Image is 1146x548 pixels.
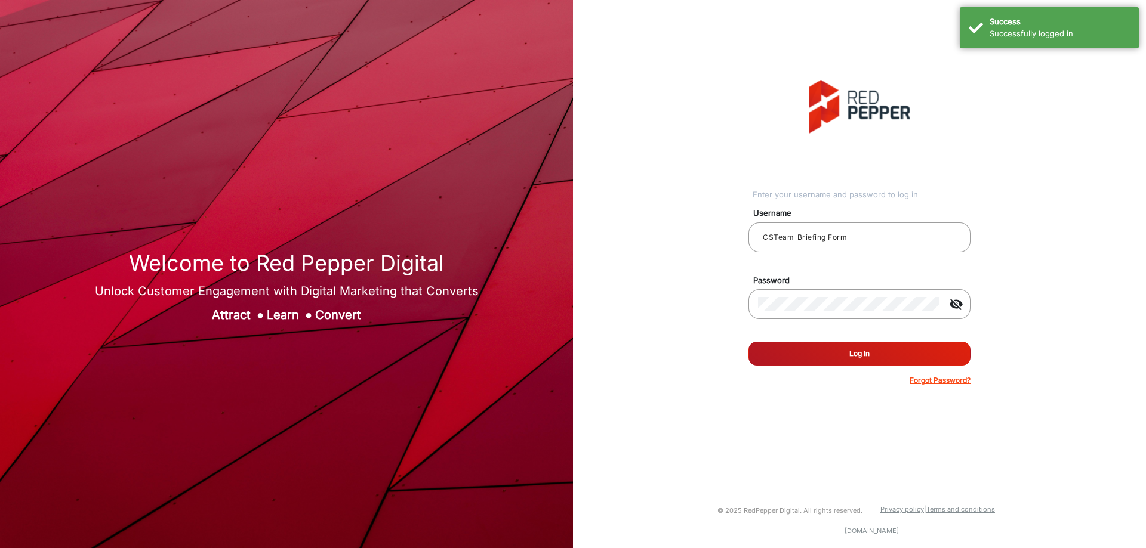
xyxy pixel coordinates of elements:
[845,527,899,535] a: [DOMAIN_NAME]
[924,505,926,513] a: |
[95,282,479,300] div: Unlock Customer Engagement with Digital Marketing that Converts
[95,306,479,324] div: Attract Learn Convert
[95,250,479,276] h1: Welcome to Red Pepper Digital
[753,189,971,201] div: Enter your username and password to log in
[926,505,995,513] a: Terms and conditions
[809,80,910,134] img: vmg-logo
[717,506,862,515] small: © 2025 RedPepper Digital. All rights reserved.
[758,230,961,244] input: Your username
[305,308,312,322] span: ●
[990,16,1130,28] div: Success
[257,308,264,322] span: ●
[744,208,984,219] mat-label: Username
[880,505,924,513] a: Privacy policy
[748,342,971,366] button: Log In
[910,375,971,386] p: Forgot Password?
[744,275,984,287] mat-label: Password
[990,28,1130,40] div: Successfully logged in
[942,297,971,311] mat-icon: visibility_off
